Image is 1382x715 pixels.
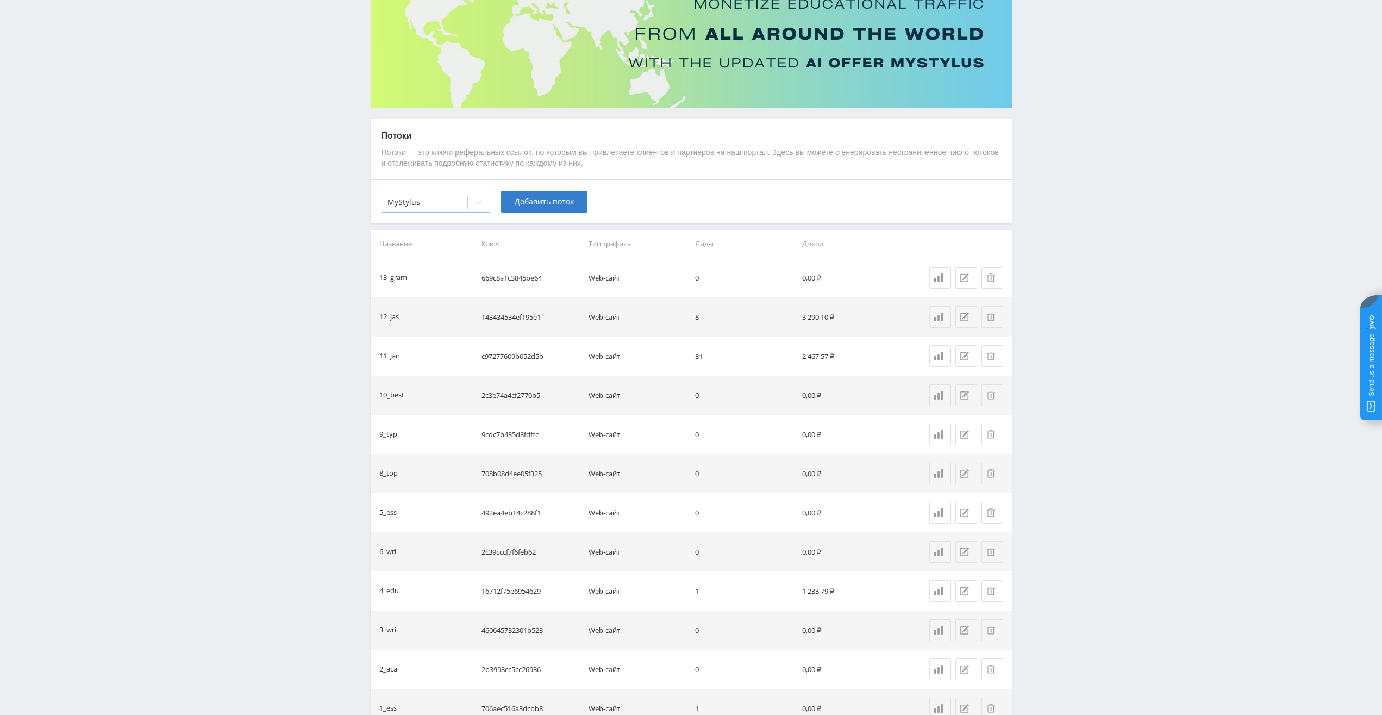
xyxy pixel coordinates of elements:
p: Потоки — это ключи реферальных ссылок, по которым вы привлекаете клиентов и партнеров на наш порт... [382,147,1001,169]
button: Редактировать [955,345,977,367]
button: Удалить [981,306,1003,328]
button: Добавить поток [501,191,587,213]
button: Удалить [981,345,1003,367]
button: Редактировать [955,502,977,524]
button: Редактировать [955,267,977,289]
td: 492ea4eb14c288f1 [477,493,584,532]
td: Web-сайт [584,611,691,650]
a: Статистика [929,580,951,602]
td: Web-сайт [584,258,691,297]
a: Статистика [929,345,951,367]
td: 460645732301b523 [477,611,584,650]
div: 9_typ [379,428,397,441]
td: 0,00 ₽ [798,454,905,493]
button: Удалить [981,384,1003,406]
td: 0,00 ₽ [798,258,905,297]
a: Статистика [929,384,951,406]
p: Потоки [382,130,1001,142]
td: 31 [691,337,798,376]
td: Web-сайт [584,571,691,611]
a: Статистика [929,306,951,328]
td: 2 467,57 ₽ [798,337,905,376]
td: 0 [691,532,798,571]
td: 0,00 ₽ [798,376,905,415]
td: 0 [691,611,798,650]
div: 11_jan [379,350,400,363]
a: Статистика [929,267,951,289]
button: Удалить [981,267,1003,289]
td: 2c39cccf7f6feb62 [477,532,584,571]
td: 0 [691,376,798,415]
button: Удалить [981,463,1003,484]
div: 13_gram [379,272,407,284]
div: 6_wri [379,546,396,558]
th: Название [371,230,478,258]
button: Удалить [981,502,1003,524]
button: Редактировать [955,424,977,445]
td: 9cdc7b435d8fdffc [477,415,584,454]
td: Web-сайт [584,532,691,571]
button: Удалить [981,541,1003,563]
td: 0 [691,454,798,493]
td: 0,00 ₽ [798,532,905,571]
button: Редактировать [955,463,977,484]
a: Статистика [929,502,951,524]
button: Редактировать [955,580,977,602]
td: Web-сайт [584,415,691,454]
div: 8_top [379,468,398,480]
button: Редактировать [955,541,977,563]
td: Web-сайт [584,650,691,689]
td: Web-сайт [584,454,691,493]
div: 5_ess [379,507,397,519]
div: 12_jas [379,311,399,324]
td: 0 [691,493,798,532]
button: Редактировать [955,619,977,641]
th: Ключ [477,230,584,258]
td: 2c3e74a4cf2770b5 [477,376,584,415]
td: 0 [691,258,798,297]
td: Web-сайт [584,493,691,532]
a: Статистика [929,541,951,563]
td: 143434534ef195e1 [477,297,584,337]
button: Редактировать [955,306,977,328]
button: Удалить [981,580,1003,602]
td: Web-сайт [584,337,691,376]
td: 16712f75e6954629 [477,571,584,611]
a: Статистика [929,463,951,484]
td: 2b3998cc5cc26936 [477,650,584,689]
div: 3_wri [379,624,396,637]
td: 1 [691,571,798,611]
div: 1_ess [379,702,397,715]
th: Лиды [691,230,798,258]
button: Удалить [981,658,1003,680]
td: 0,00 ₽ [798,650,905,689]
td: 0 [691,650,798,689]
td: Web-сайт [584,297,691,337]
td: 3 290,10 ₽ [798,297,905,337]
span: Добавить поток [515,197,574,206]
th: Тип трафика [584,230,691,258]
th: Доход [798,230,905,258]
td: c97277609b052d5b [477,337,584,376]
button: Удалить [981,424,1003,445]
button: Редактировать [955,658,977,680]
button: Удалить [981,619,1003,641]
td: 0,00 ₽ [798,493,905,532]
div: 10_best [379,389,404,402]
td: 0,00 ₽ [798,611,905,650]
td: 0,00 ₽ [798,415,905,454]
a: Статистика [929,424,951,445]
td: 1 233,79 ₽ [798,571,905,611]
td: 669c8a1c3845be64 [477,258,584,297]
td: 708b08d4ee05f325 [477,454,584,493]
div: 4_edu [379,585,399,598]
td: Web-сайт [584,376,691,415]
a: Статистика [929,619,951,641]
button: Редактировать [955,384,977,406]
td: 0 [691,415,798,454]
td: 8 [691,297,798,337]
div: 2_aca [379,663,397,676]
a: Статистика [929,658,951,680]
